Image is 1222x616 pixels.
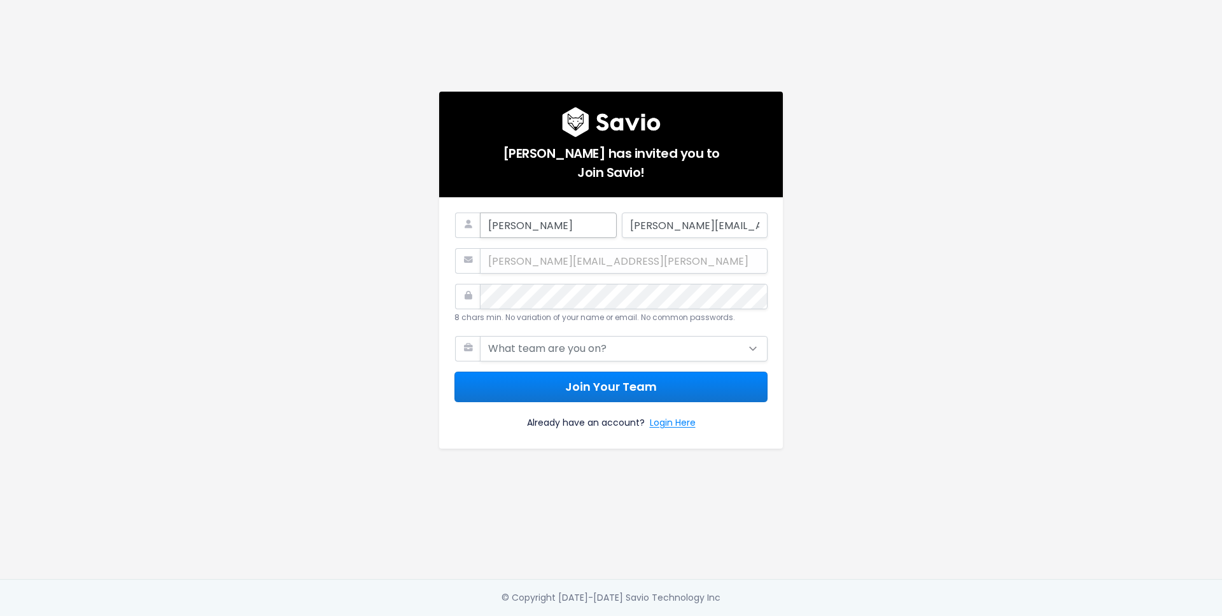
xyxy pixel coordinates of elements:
input: Last Name [622,213,768,238]
div: Already have an account? [454,402,768,433]
h5: [PERSON_NAME] has invited you to Join Savio! [454,137,768,182]
a: Login Here [650,415,696,433]
button: Join Your Team [454,372,768,403]
small: 8 chars min. No variation of your name or email. No common passwords. [454,312,735,323]
img: logo600x187.a314fd40982d.png [562,107,661,137]
div: © Copyright [DATE]-[DATE] Savio Technology Inc [502,590,720,606]
input: First Name [480,213,617,238]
